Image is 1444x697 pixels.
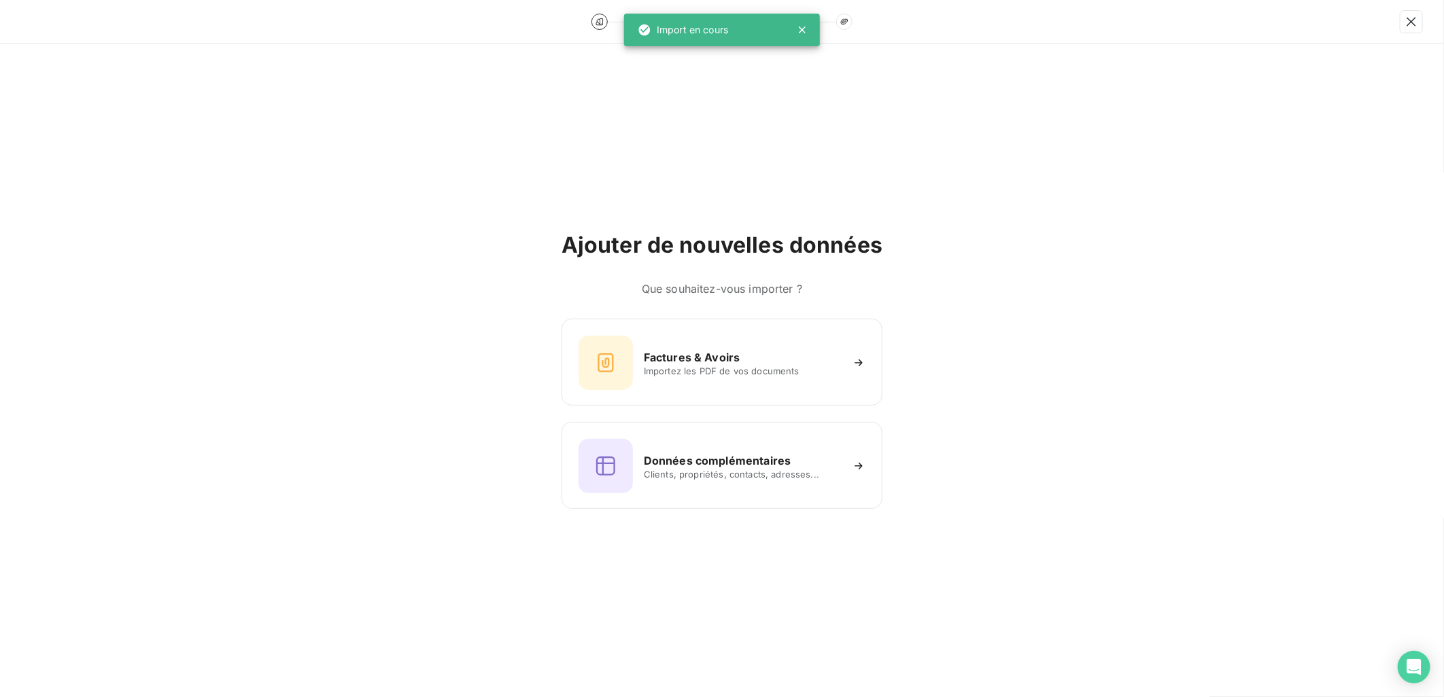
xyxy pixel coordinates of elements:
div: Import en cours [638,18,728,42]
span: Importez les PDF de vos documents [644,365,841,376]
h6: Données complémentaires [644,452,791,469]
div: Open Intercom Messenger [1398,651,1430,683]
span: Clients, propriétés, contacts, adresses... [644,469,841,480]
h6: Factures & Avoirs [644,349,740,365]
h6: Que souhaitez-vous importer ? [562,281,882,297]
h2: Ajouter de nouvelles données [562,232,882,259]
